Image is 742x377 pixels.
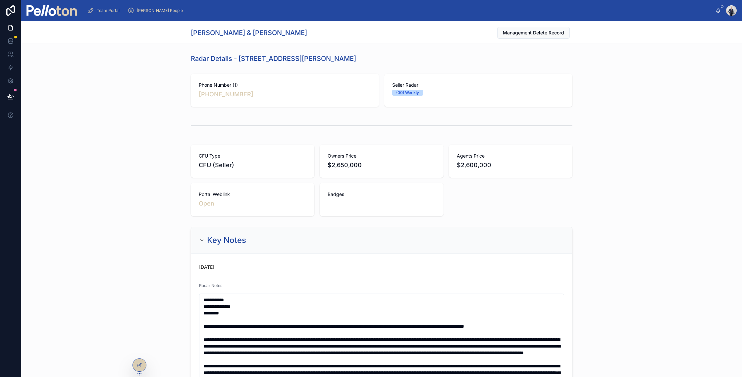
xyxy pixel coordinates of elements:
span: Portal Weblink [199,191,306,198]
span: Team Portal [97,8,120,13]
span: Phone Number (1) [199,82,371,88]
span: $2,650,000 [328,161,435,170]
span: Agents Price [457,153,564,159]
span: $2,600,000 [457,161,564,170]
span: Owners Price [328,153,435,159]
span: Radar Notes [199,283,222,288]
span: Management Delete Record [503,29,564,36]
a: Open [199,200,214,207]
span: CFU Type [199,153,306,159]
div: (00) Weekly [396,90,419,96]
a: Team Portal [85,5,124,17]
a: [PERSON_NAME] People [126,5,187,17]
span: CFU (Seller) [199,161,306,170]
h1: Radar Details - [STREET_ADDRESS][PERSON_NAME] [191,54,356,63]
p: [DATE] [199,264,214,270]
a: [PHONE_NUMBER] [199,90,253,99]
span: Badges [328,191,435,198]
button: Management Delete Record [497,27,570,39]
h1: [PERSON_NAME] & [PERSON_NAME] [191,28,307,37]
span: [PERSON_NAME] People [137,8,183,13]
h2: Key Notes [207,235,246,246]
div: scrollable content [82,3,715,18]
span: Seller Radar [392,82,564,88]
img: App logo [26,5,77,16]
